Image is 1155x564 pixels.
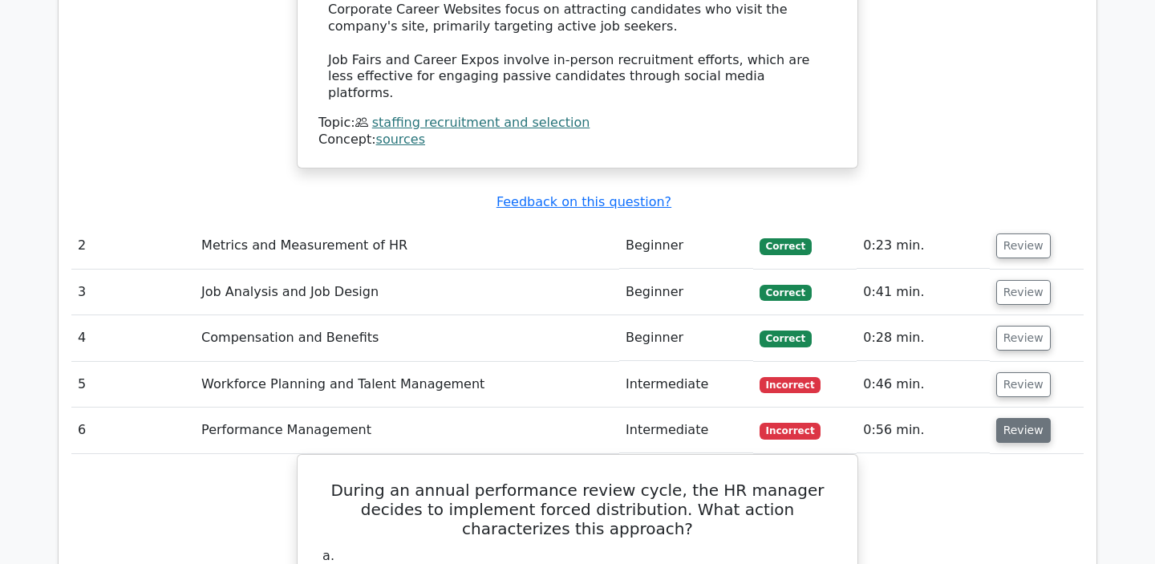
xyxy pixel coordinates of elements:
td: 4 [71,315,195,361]
span: Correct [760,238,812,254]
span: Incorrect [760,423,821,439]
span: Correct [760,285,812,301]
td: Beginner [619,315,753,361]
td: 0:28 min. [857,315,989,361]
td: Compensation and Benefits [195,315,619,361]
td: 2 [71,223,195,269]
td: Workforce Planning and Talent Management [195,362,619,408]
h5: During an annual performance review cycle, the HR manager decides to implement forced distributio... [317,481,838,538]
button: Review [996,280,1051,305]
td: Metrics and Measurement of HR [195,223,619,269]
div: Concept: [318,132,837,148]
td: Job Analysis and Job Design [195,270,619,315]
td: 0:46 min. [857,362,989,408]
div: Topic: [318,115,837,132]
button: Review [996,418,1051,443]
td: Beginner [619,270,753,315]
a: Feedback on this question? [496,194,671,209]
span: Correct [760,331,812,347]
td: Intermediate [619,362,753,408]
span: Incorrect [760,377,821,393]
a: staffing recruitment and selection [372,115,590,130]
td: 0:56 min. [857,408,989,453]
td: 3 [71,270,195,315]
button: Review [996,233,1051,258]
td: Performance Management [195,408,619,453]
td: 6 [71,408,195,453]
td: 5 [71,362,195,408]
td: Intermediate [619,408,753,453]
a: sources [376,132,425,147]
button: Review [996,372,1051,397]
button: Review [996,326,1051,351]
td: 0:23 min. [857,223,989,269]
span: a. [322,548,334,563]
td: 0:41 min. [857,270,989,315]
td: Beginner [619,223,753,269]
